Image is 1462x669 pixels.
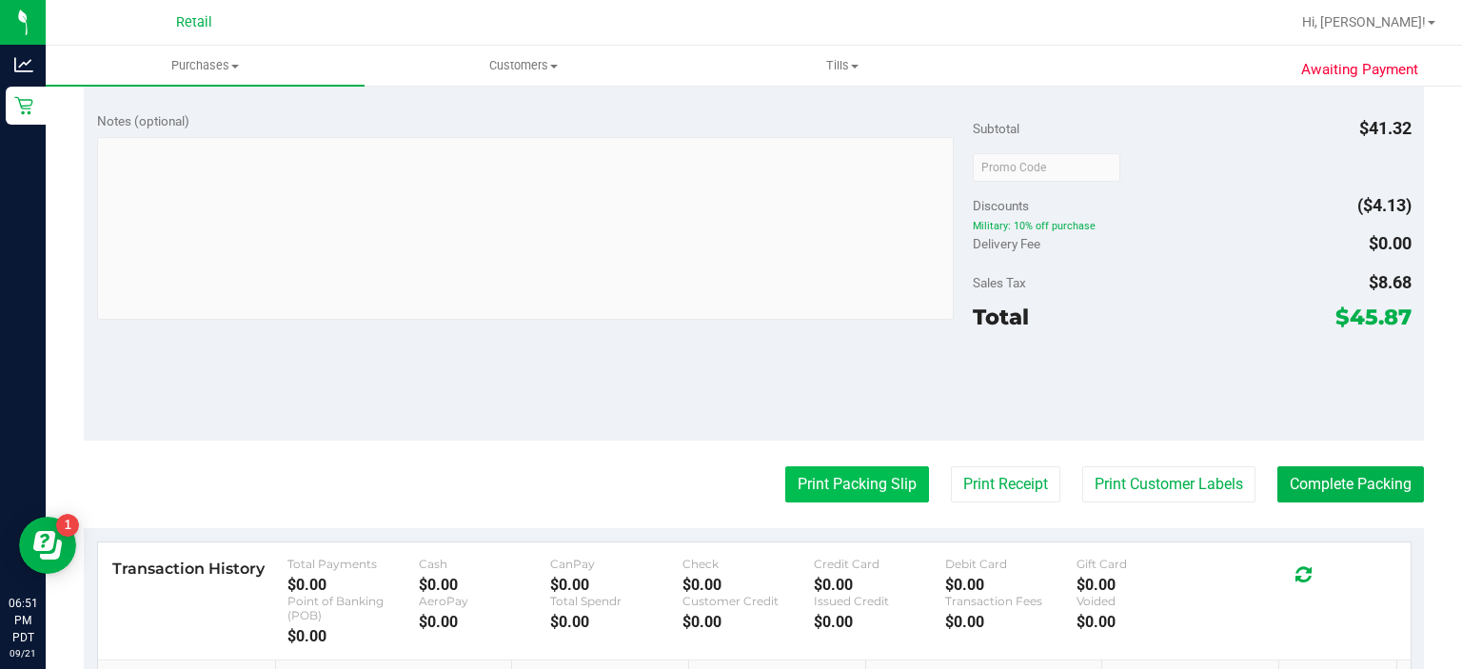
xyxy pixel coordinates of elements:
div: Debit Card [945,557,1077,571]
span: Customers [365,57,682,74]
div: $0.00 [945,613,1077,631]
input: Promo Code [973,153,1120,182]
div: Gift Card [1077,557,1208,571]
span: Hi, [PERSON_NAME]! [1302,14,1426,30]
inline-svg: Analytics [14,55,33,74]
div: $0.00 [1077,576,1208,594]
div: Point of Banking (POB) [287,594,419,622]
div: $0.00 [814,576,945,594]
button: Complete Packing [1277,466,1424,502]
div: $0.00 [682,613,814,631]
span: $45.87 [1335,304,1412,330]
div: $0.00 [550,613,682,631]
span: Sales Tax [973,275,1026,290]
div: $0.00 [945,576,1077,594]
div: $0.00 [550,576,682,594]
div: $0.00 [419,576,550,594]
div: Voided [1077,594,1208,608]
span: $8.68 [1369,272,1412,292]
div: $0.00 [814,613,945,631]
div: $0.00 [1077,613,1208,631]
div: Cash [419,557,550,571]
span: Tills [684,57,1001,74]
span: Purchases [46,57,365,74]
div: CanPay [550,557,682,571]
button: Print Customer Labels [1082,466,1255,502]
div: $0.00 [682,576,814,594]
span: Discounts [973,188,1029,223]
span: Subtotal [973,121,1019,136]
button: Print Packing Slip [785,466,929,502]
span: Total [973,304,1029,330]
a: Customers [365,46,683,86]
span: ($4.13) [1357,195,1412,215]
button: Print Receipt [951,466,1060,502]
p: 09/21 [9,646,37,660]
a: Tills [683,46,1002,86]
div: AeroPay [419,594,550,608]
div: Issued Credit [814,594,945,608]
div: $0.00 [419,613,550,631]
iframe: Resource center [19,517,76,574]
span: Military: 10% off purchase [973,220,1411,233]
div: Total Spendr [550,594,682,608]
iframe: Resource center unread badge [56,514,79,537]
div: Check [682,557,814,571]
span: $41.32 [1359,118,1412,138]
div: Total Payments [287,557,419,571]
span: $0.00 [1369,233,1412,253]
div: $0.00 [287,576,419,594]
div: Customer Credit [682,594,814,608]
inline-svg: Retail [14,96,33,115]
span: Notes (optional) [97,113,189,128]
p: 06:51 PM PDT [9,595,37,646]
a: Purchases [46,46,365,86]
div: $0.00 [287,627,419,645]
div: Credit Card [814,557,945,571]
span: Delivery Fee [973,236,1040,251]
div: Transaction Fees [945,594,1077,608]
span: Retail [176,14,212,30]
span: Awaiting Payment [1301,59,1418,81]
